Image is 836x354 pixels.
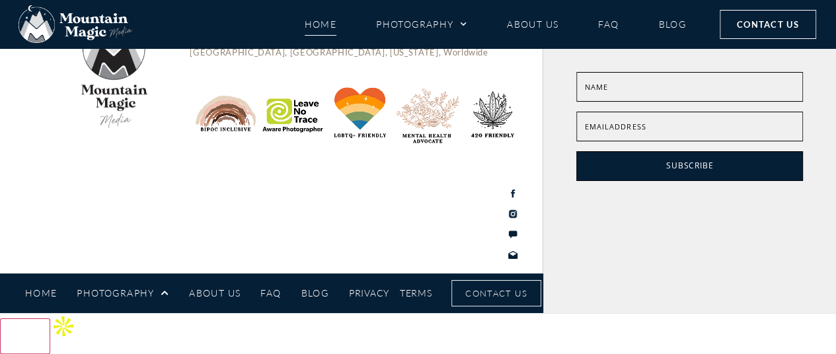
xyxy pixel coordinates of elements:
[576,151,803,181] button: Subscribe
[400,285,432,301] a: Terms
[19,5,132,44] img: Mountain Magic Media photography logo Crested Butte Photographer
[349,285,389,301] a: Privacy
[666,160,713,171] span: Subscribe
[658,13,686,36] a: Blog
[585,122,609,131] span: Email
[451,280,541,306] a: Contact Us
[737,17,799,32] span: Contact Us
[507,13,558,36] a: About Us
[50,313,77,339] img: Apollo
[585,82,596,92] span: Na
[465,286,527,301] span: Contact Us
[25,281,57,304] a: Home
[305,13,337,36] a: Home
[598,13,619,36] a: FAQ
[25,281,329,304] nav: Menu
[376,13,467,36] a: Photography
[596,82,608,92] span: me
[301,281,329,304] a: Blog
[720,10,816,39] a: Contact Us
[305,13,687,36] nav: Menu
[609,122,646,131] span: address
[189,281,241,304] a: About Us
[77,281,169,304] a: Photography
[260,281,281,304] a: FAQ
